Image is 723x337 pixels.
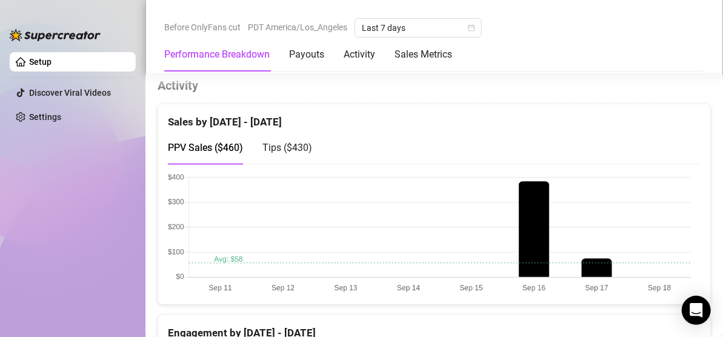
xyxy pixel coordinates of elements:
[168,142,243,153] span: PPV Sales ( $460 )
[395,47,452,62] div: Sales Metrics
[158,77,711,94] h4: Activity
[289,47,324,62] div: Payouts
[29,112,61,122] a: Settings
[248,18,347,36] span: PDT America/Los_Angeles
[10,29,101,41] img: logo-BBDzfeDw.svg
[468,24,475,32] span: calendar
[164,18,241,36] span: Before OnlyFans cut
[168,104,701,130] div: Sales by [DATE] - [DATE]
[682,296,711,325] div: Open Intercom Messenger
[29,88,111,98] a: Discover Viral Videos
[164,47,270,62] div: Performance Breakdown
[262,142,312,153] span: Tips ( $430 )
[344,47,375,62] div: Activity
[29,57,52,67] a: Setup
[362,19,475,37] span: Last 7 days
